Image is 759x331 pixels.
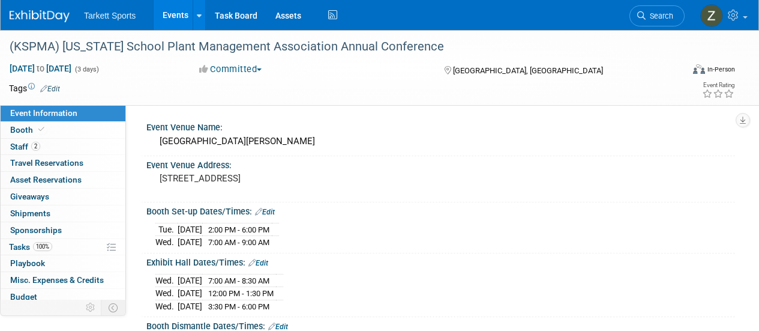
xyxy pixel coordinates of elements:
[707,65,735,74] div: In-Person
[33,242,52,251] span: 100%
[155,236,178,249] td: Wed.
[10,108,77,118] span: Event Information
[146,202,735,218] div: Booth Set-up Dates/Times:
[702,82,734,88] div: Event Rating
[208,225,269,234] span: 2:00 PM - 6:00 PM
[700,4,723,27] img: Zak Sigler
[155,287,178,300] td: Wed.
[10,275,104,285] span: Misc. Expenses & Credits
[208,238,269,247] span: 7:00 AM - 9:00 AM
[10,258,45,268] span: Playbook
[195,63,266,76] button: Committed
[80,300,101,315] td: Personalize Event Tab Strip
[1,189,125,205] a: Giveaways
[160,173,379,184] pre: [STREET_ADDRESS]
[10,158,83,168] span: Travel Reservations
[155,223,178,236] td: Tue.
[1,105,125,121] a: Event Information
[1,289,125,305] a: Budget
[10,10,70,22] img: ExhibitDay
[629,62,735,80] div: Event Format
[1,255,125,272] a: Playbook
[1,172,125,188] a: Asset Reservations
[1,205,125,222] a: Shipments
[208,276,269,285] span: 7:00 AM - 8:30 AM
[155,132,726,151] div: [GEOGRAPHIC_DATA][PERSON_NAME]
[1,122,125,138] a: Booth
[1,272,125,288] a: Misc. Expenses & Credits
[146,118,735,133] div: Event Venue Name:
[155,274,178,287] td: Wed.
[9,82,60,94] td: Tags
[10,225,62,235] span: Sponsorships
[178,287,202,300] td: [DATE]
[1,155,125,171] a: Travel Reservations
[10,192,49,201] span: Giveaways
[35,64,46,73] span: to
[178,236,202,249] td: [DATE]
[10,142,40,151] span: Staff
[9,63,72,74] span: [DATE] [DATE]
[10,175,82,184] span: Asset Reservations
[178,274,202,287] td: [DATE]
[74,65,99,73] span: (3 days)
[453,66,603,75] span: [GEOGRAPHIC_DATA], [GEOGRAPHIC_DATA]
[178,223,202,236] td: [DATE]
[38,126,44,133] i: Booth reservation complete
[255,208,275,216] a: Edit
[5,36,673,58] div: (KSPMA) [US_STATE] School Plant Management Association Annual Conference
[31,142,40,151] span: 2
[268,323,288,331] a: Edit
[208,289,274,298] span: 12:00 PM - 1:30 PM
[101,300,126,315] td: Toggle Event Tabs
[146,156,735,171] div: Event Venue Address:
[178,300,202,312] td: [DATE]
[1,139,125,155] a: Staff2
[10,208,50,218] span: Shipments
[1,222,125,238] a: Sponsorships
[155,300,178,312] td: Wed.
[693,64,705,74] img: Format-Inperson.png
[10,292,37,302] span: Budget
[629,5,685,26] a: Search
[208,302,269,311] span: 3:30 PM - 6:00 PM
[1,239,125,255] a: Tasks100%
[10,125,47,135] span: Booth
[9,242,52,252] span: Tasks
[146,254,735,269] div: Exhibit Hall Dates/Times:
[646,11,673,20] span: Search
[40,85,60,93] a: Edit
[84,11,136,20] span: Tarkett Sports
[248,259,268,267] a: Edit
